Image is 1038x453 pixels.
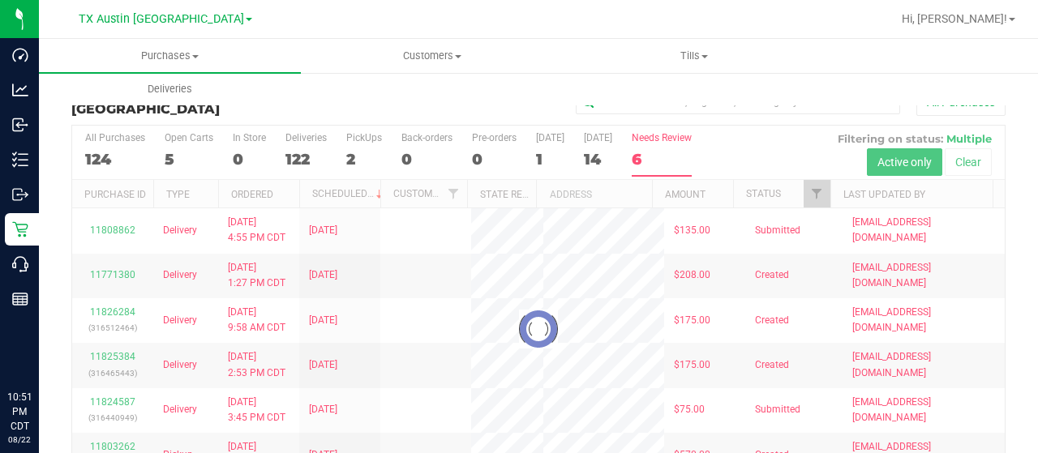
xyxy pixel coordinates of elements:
p: 10:51 PM CDT [7,390,32,434]
span: Hi, [PERSON_NAME]! [902,12,1007,25]
a: Deliveries [39,72,301,106]
inline-svg: Retail [12,221,28,237]
span: Customers [302,49,562,63]
span: Tills [564,49,824,63]
h3: Purchase Summary: [71,88,383,116]
inline-svg: Call Center [12,256,28,272]
inline-svg: Inbound [12,117,28,133]
inline-svg: Inventory [12,152,28,168]
inline-svg: Analytics [12,82,28,98]
span: TX Austin [GEOGRAPHIC_DATA] [79,12,244,26]
inline-svg: Reports [12,291,28,307]
a: Tills [563,39,825,73]
a: Customers [301,39,563,73]
p: 08/22 [7,434,32,446]
span: Purchases [39,49,301,63]
iframe: Resource center [16,323,65,372]
inline-svg: Outbound [12,186,28,203]
span: Deliveries [126,82,214,96]
a: Purchases [39,39,301,73]
inline-svg: Dashboard [12,47,28,63]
